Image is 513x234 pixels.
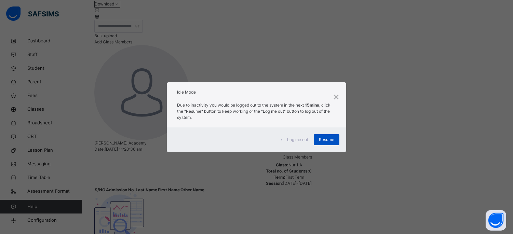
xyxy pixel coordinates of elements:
strong: 15mins [305,102,319,108]
button: Open asap [486,210,506,231]
div: × [333,89,339,104]
span: Resume [319,137,334,143]
h2: Idle Mode [177,89,336,95]
span: Log me out [287,137,308,143]
p: Due to inactivity you would be logged out to the system in the next , click the "Resume" button t... [177,102,336,121]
